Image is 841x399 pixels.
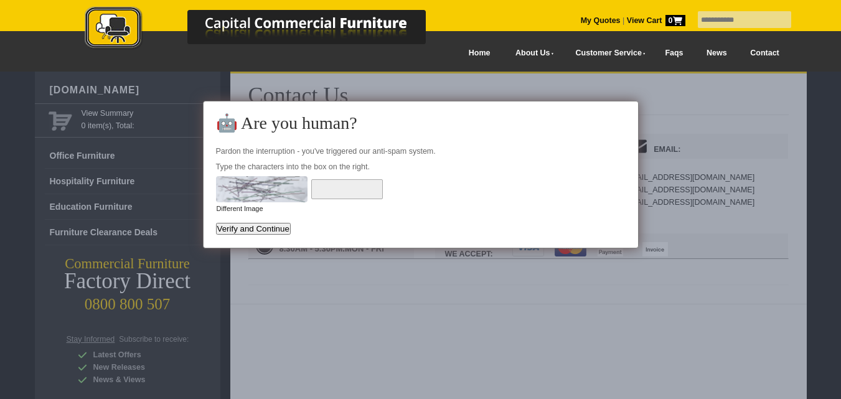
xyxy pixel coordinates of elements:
h2: 🤖 Are you human? [216,114,626,133]
button: Verify and Continue [216,223,291,235]
a: Capital Commercial Furniture Logo [50,6,486,55]
a: Customer Service [561,39,653,67]
strong: View Cart [627,16,685,25]
a: My Quotes [581,16,621,25]
a: About Us [502,39,561,67]
img: Capital Commercial Furniture Logo [50,6,486,52]
img: Type these characters into the box on the right [216,176,308,202]
a: Different Image [217,205,263,212]
a: Contact [738,39,791,67]
a: View Cart0 [624,16,685,25]
p: Type the characters into the box on the right. [216,161,626,173]
a: News [695,39,738,67]
p: Pardon the interruption - you've triggered our anti-spam system. [216,145,626,157]
span: 0 [665,15,685,26]
a: Faqs [654,39,695,67]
